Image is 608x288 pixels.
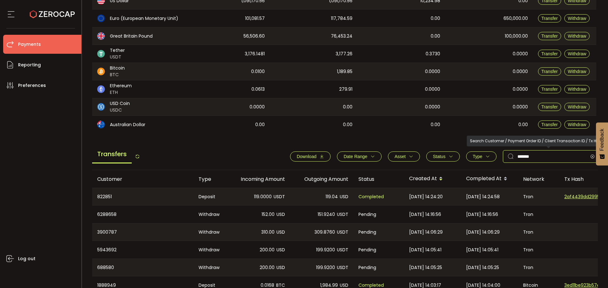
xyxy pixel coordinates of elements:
[244,33,265,40] span: 56,506.60
[404,174,461,184] div: Created At
[576,258,608,288] iframe: Chat Widget
[353,175,404,183] div: Status
[541,51,558,56] span: Transfer
[466,264,499,271] span: [DATE] 14:05:25
[461,174,518,184] div: Completed At
[193,175,227,183] div: Type
[193,259,227,276] div: Withdraw
[431,33,440,40] span: 0.00
[110,100,130,107] span: USD Coin
[251,86,265,93] span: 0.0613
[503,15,528,22] span: 650,000.00
[110,71,125,78] span: BTC
[18,81,46,90] span: Preferences
[193,224,227,241] div: Withdraw
[97,68,105,75] img: btc_portfolio.svg
[518,188,559,205] div: Tron
[538,67,561,76] button: Transfer
[425,86,440,93] span: 0.0000
[466,229,500,236] span: [DATE] 14:06:29
[466,151,497,162] button: Type
[564,103,590,111] button: Withdraw
[343,103,352,111] span: 0.00
[337,264,348,271] span: USDT
[92,259,193,276] div: 688580
[409,193,443,200] span: [DATE] 14:24:20
[541,122,558,127] span: Transfer
[568,122,586,127] span: Withdraw
[276,211,285,218] span: USD
[513,103,528,111] span: 0.0000
[409,246,441,254] span: [DATE] 14:05:41
[326,193,338,200] span: 119.04
[358,246,376,254] span: Pending
[466,193,500,200] span: [DATE] 14:24:58
[466,246,498,254] span: [DATE] 14:05:41
[316,246,335,254] span: 199.9200
[568,69,586,74] span: Withdraw
[97,103,105,111] img: usdc_portfolio.svg
[564,85,590,93] button: Withdraw
[337,211,348,218] span: USDT
[337,246,348,254] span: USDT
[339,86,352,93] span: 279.91
[541,34,558,39] span: Transfer
[245,15,265,22] span: 101,081.57
[314,229,335,236] span: 309.8760
[538,85,561,93] button: Transfer
[193,205,227,223] div: Withdraw
[541,104,558,109] span: Transfer
[245,50,265,58] span: 3,176.1481
[568,51,586,56] span: Withdraw
[409,264,442,271] span: [DATE] 14:05:25
[513,68,528,75] span: 0.0000
[261,229,275,236] span: 310.00
[473,154,482,159] span: Type
[518,205,559,223] div: Tron
[541,16,558,21] span: Transfer
[425,103,440,111] span: 0.0000
[260,264,275,271] span: 200.00
[318,211,335,218] span: 151.9240
[431,15,440,22] span: 0.00
[254,193,272,200] span: 119.0000
[344,154,367,159] span: Date Range
[426,50,440,58] span: 0.3730
[255,121,265,128] span: 0.00
[466,211,498,218] span: [DATE] 14:16:56
[433,154,446,159] span: Status
[568,104,586,109] span: Withdraw
[110,33,153,40] span: Great Britain Pound
[276,229,285,236] span: USD
[18,60,41,70] span: Reporting
[331,33,352,40] span: 76,453.24
[513,86,528,93] span: 0.0000
[564,32,590,40] button: Withdraw
[260,246,275,254] span: 200.00
[92,188,193,205] div: 822851
[331,15,352,22] span: 117,784.59
[92,205,193,223] div: 6288658
[358,264,376,271] span: Pending
[110,47,125,54] span: Tether
[425,68,440,75] span: 0.0000
[568,34,586,39] span: Withdraw
[297,154,316,159] span: Download
[18,40,41,49] span: Payments
[538,50,561,58] button: Transfer
[340,193,348,200] span: USD
[395,154,406,159] span: Asset
[564,50,590,58] button: Withdraw
[316,264,335,271] span: 199.9200
[596,122,608,165] button: Feedback - Show survey
[564,14,590,22] button: Withdraw
[409,229,443,236] span: [DATE] 14:06:29
[276,264,285,271] span: USD
[97,85,105,93] img: eth_portfolio.svg
[110,107,130,113] span: USDC
[568,87,586,92] span: Withdraw
[518,175,559,183] div: Network
[564,67,590,76] button: Withdraw
[564,120,590,129] button: Withdraw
